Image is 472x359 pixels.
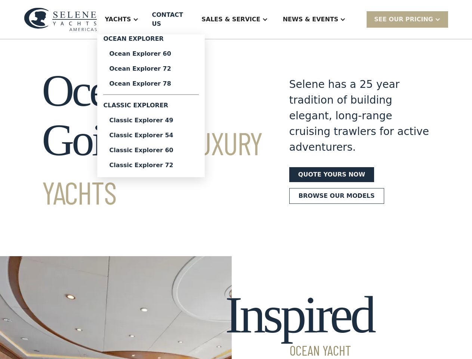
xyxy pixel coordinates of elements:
div: Yachts [105,15,131,24]
div: Ocean Explorer 60 [109,51,193,57]
h1: Ocean-Going [42,66,262,214]
div: Yachts [97,4,146,34]
span: Ocean Yacht [225,344,373,357]
div: SEE Our Pricing [367,11,448,27]
div: Ocean Explorer 78 [109,81,193,87]
a: Browse our models [289,188,384,204]
div: News & EVENTS [283,15,339,24]
div: Sales & Service [194,4,275,34]
div: Selene has a 25 year tradition of building elegant, long-range cruising trawlers for active adven... [289,77,430,155]
nav: Yachts [97,34,205,177]
div: News & EVENTS [275,4,354,34]
a: Ocean Explorer 78 [103,76,199,91]
a: Classic Explorer 49 [103,113,199,128]
div: Classic Explorer 60 [109,147,193,153]
img: logo [24,7,97,31]
a: Ocean Explorer 72 [103,61,199,76]
div: Classic Explorer 72 [109,162,193,168]
div: Contact US [152,10,188,28]
a: Classic Explorer 60 [103,143,199,158]
div: Classic Explorer 54 [109,132,193,138]
a: Quote yours now [289,167,374,182]
div: Ocean Explorer [103,34,199,46]
div: Ocean Explorer 72 [109,66,193,72]
div: SEE Our Pricing [374,15,433,24]
a: Classic Explorer 72 [103,158,199,173]
div: Classic Explorer 49 [109,117,193,123]
a: Classic Explorer 54 [103,128,199,143]
a: Ocean Explorer 60 [103,46,199,61]
div: Classic Explorer [103,98,199,113]
div: Sales & Service [201,15,260,24]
